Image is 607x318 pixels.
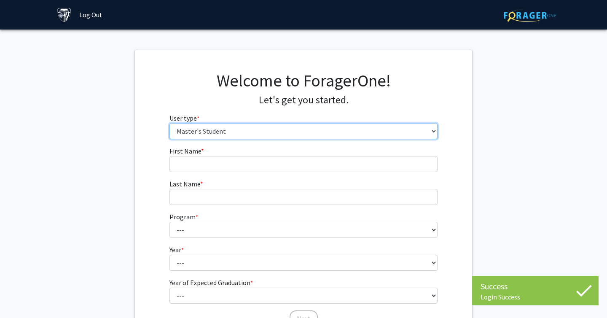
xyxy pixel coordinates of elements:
[6,280,36,312] iframe: Chat
[504,9,556,22] img: ForagerOne Logo
[57,8,72,22] img: Johns Hopkins University Logo
[169,147,201,155] span: First Name
[169,113,199,123] label: User type
[169,94,438,106] h4: Let's get you started.
[481,293,590,301] div: Login Success
[169,278,253,288] label: Year of Expected Graduation
[169,180,200,188] span: Last Name
[169,212,198,222] label: Program
[481,280,590,293] div: Success
[169,70,438,91] h1: Welcome to ForagerOne!
[169,245,184,255] label: Year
